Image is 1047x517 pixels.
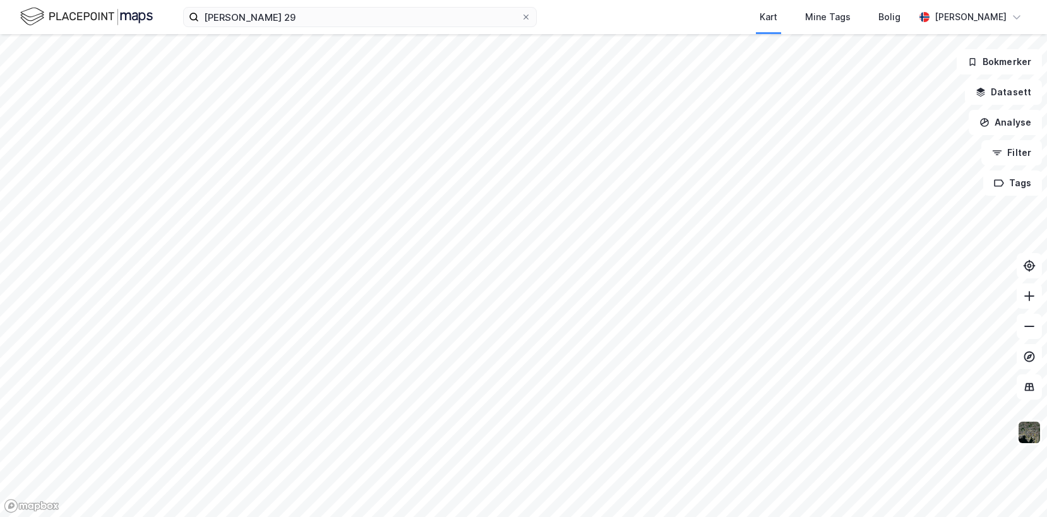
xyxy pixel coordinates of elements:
div: Kart [760,9,777,25]
button: Tags [983,170,1042,196]
div: [PERSON_NAME] [935,9,1007,25]
img: logo.f888ab2527a4732fd821a326f86c7f29.svg [20,6,153,28]
div: Mine Tags [805,9,851,25]
input: Søk på adresse, matrikkel, gårdeiere, leietakere eller personer [199,8,521,27]
button: Filter [981,140,1042,165]
div: Bolig [878,9,900,25]
button: Datasett [965,80,1042,105]
iframe: Chat Widget [984,456,1047,517]
button: Analyse [969,110,1042,135]
img: 9k= [1017,420,1041,444]
button: Bokmerker [957,49,1042,74]
div: Kontrollprogram for chat [984,456,1047,517]
a: Mapbox homepage [4,499,59,513]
